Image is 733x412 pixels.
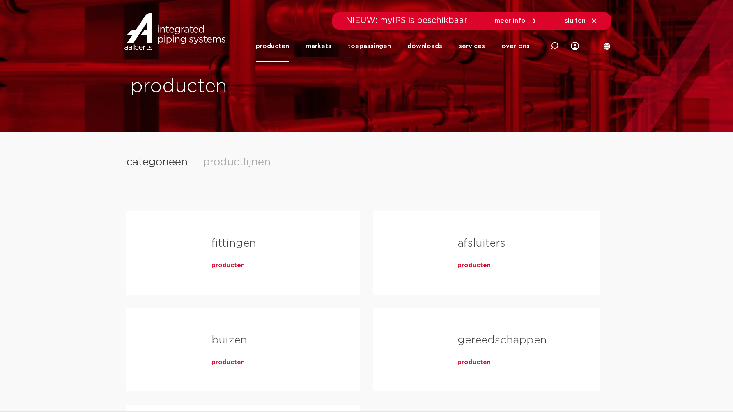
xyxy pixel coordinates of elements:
a: buizen [211,335,247,346]
a: services [459,30,485,62]
a: fittingen [211,238,256,249]
h1: producten [131,73,363,100]
div: productlijnen [203,157,271,167]
a: over ons [501,30,530,62]
a: producten [256,30,289,62]
div: categorieën [126,157,188,172]
span: sluiten [565,18,586,24]
nav: Menu [256,30,530,62]
a: toepassingen [348,30,391,62]
a: producten [457,358,491,366]
a: afsluiters [457,238,506,249]
a: meer info [494,17,538,25]
a: producten [457,261,491,270]
span: meer info [494,18,526,24]
a: gereedschappen [457,335,547,346]
span: NIEUW: myIPS is beschikbaar [346,16,468,25]
a: markets [306,30,331,62]
a: producten [211,358,245,366]
a: producten [211,261,245,270]
a: downloads [407,30,442,62]
a: sluiten [565,17,598,25]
